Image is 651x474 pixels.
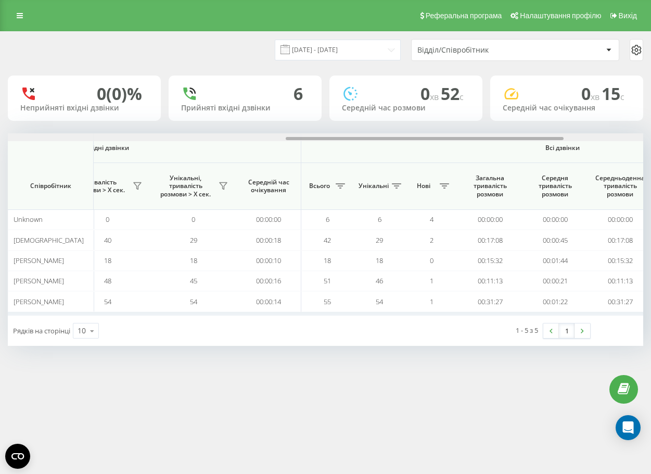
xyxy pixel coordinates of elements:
td: 00:31:27 [457,291,522,311]
span: 48 [104,276,111,285]
span: хв [430,91,441,103]
span: 0 [192,215,195,224]
span: Вихід [619,11,637,20]
span: 18 [104,256,111,265]
span: Тривалість розмови > Х сек. [70,178,130,194]
div: Середній час очікування [503,104,631,113]
span: хв [591,91,602,103]
div: Open Intercom Messenger [616,415,641,440]
td: 00:01:22 [522,291,588,311]
span: Середній час очікування [244,178,293,194]
td: 00:01:44 [522,251,588,271]
span: 1 [430,297,433,306]
td: 00:00:00 [522,209,588,230]
div: 0 (0)% [97,84,142,104]
div: Середній час розмови [342,104,470,113]
span: 54 [190,297,197,306]
span: 54 [376,297,383,306]
span: 0 [420,82,441,105]
span: Співробітник [17,182,84,190]
span: 55 [324,297,331,306]
td: 00:00:00 [457,209,522,230]
div: 6 [293,84,303,104]
td: 00:00:00 [236,209,301,230]
span: 15 [602,82,624,105]
span: 46 [376,276,383,285]
span: Налаштування профілю [520,11,601,20]
span: Нові [411,182,437,190]
span: [PERSON_NAME] [14,256,64,265]
span: Унікальні, тривалість розмови > Х сек. [156,174,215,198]
span: Реферальна програма [426,11,502,20]
td: 00:00:14 [236,291,301,311]
td: 00:11:13 [457,271,522,291]
div: 1 - 5 з 5 [516,325,538,335]
td: 00:00:21 [522,271,588,291]
div: Прийняті вхідні дзвінки [181,104,309,113]
td: 00:00:45 [522,230,588,250]
span: 6 [378,215,381,224]
span: 0 [106,215,109,224]
span: 6 [326,215,329,224]
button: Open CMP widget [5,444,30,469]
span: Загальна тривалість розмови [465,174,515,198]
span: 54 [104,297,111,306]
span: [PERSON_NAME] [14,276,64,285]
span: Унікальні [359,182,389,190]
td: 00:17:08 [457,230,522,250]
div: Відділ/Співробітник [417,46,542,55]
span: 40 [104,235,111,245]
span: 2 [430,235,433,245]
span: 4 [430,215,433,224]
span: 18 [190,256,197,265]
span: Рядків на сторінці [13,326,70,335]
td: 00:00:10 [236,251,301,271]
span: Unknown [14,215,43,224]
span: 42 [324,235,331,245]
span: Всього [307,182,333,190]
span: 29 [376,235,383,245]
div: Неприйняті вхідні дзвінки [20,104,148,113]
span: [PERSON_NAME] [14,297,64,306]
div: 10 [78,326,86,336]
span: 0 [581,82,602,105]
td: 00:00:16 [236,271,301,291]
td: 00:00:18 [236,230,301,250]
a: 1 [559,323,575,338]
span: 1 [430,276,433,285]
span: 18 [376,256,383,265]
span: c [459,91,464,103]
span: 18 [324,256,331,265]
span: 52 [441,82,464,105]
span: 51 [324,276,331,285]
span: 0 [430,256,433,265]
span: Середньоденна тривалість розмови [595,174,645,198]
span: c [620,91,624,103]
span: 45 [190,276,197,285]
span: [DEMOGRAPHIC_DATA] [14,235,84,245]
span: 29 [190,235,197,245]
td: 00:15:32 [457,251,522,271]
span: Середня тривалість розмови [530,174,580,198]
